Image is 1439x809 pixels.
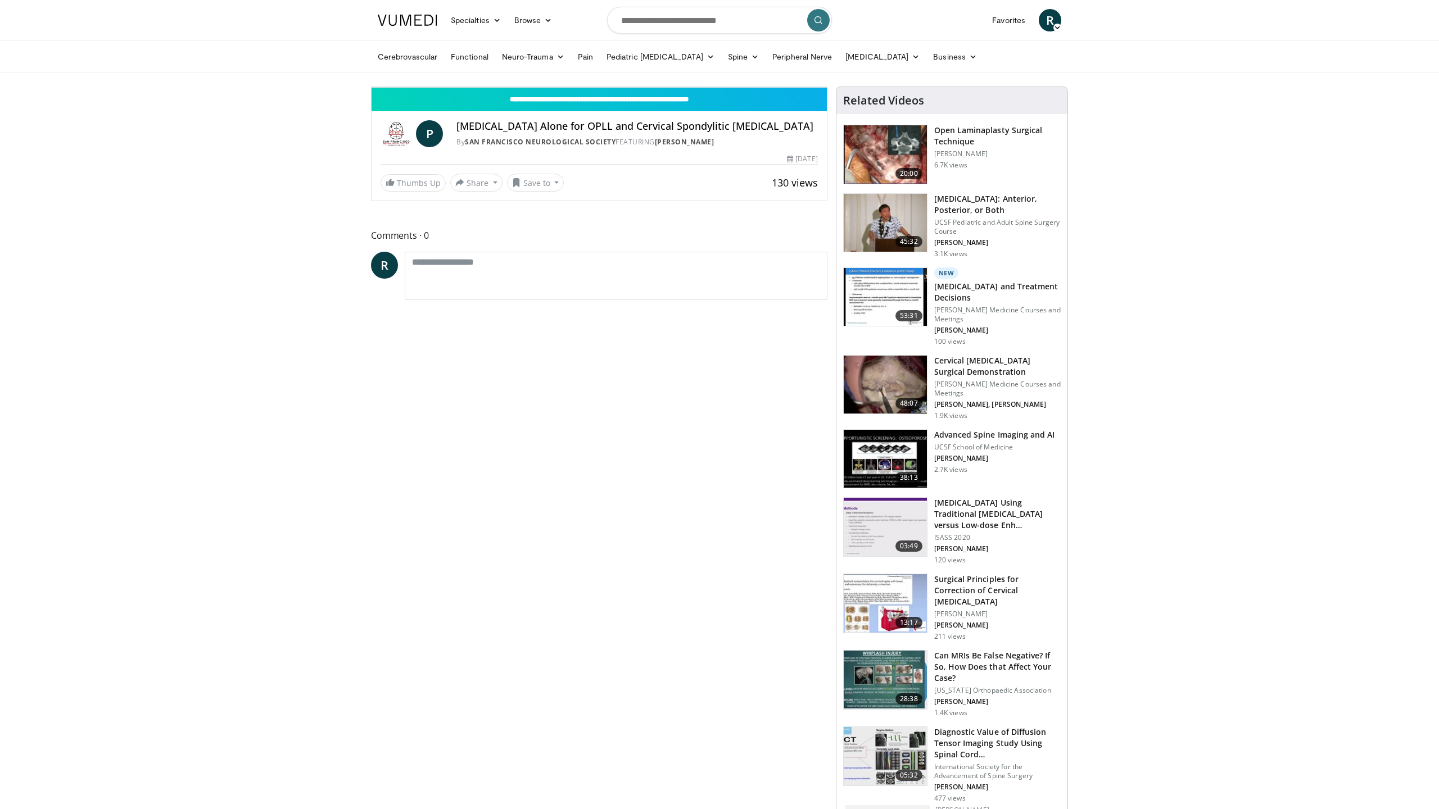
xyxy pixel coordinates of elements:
img: San Francisco Neurological Society [381,120,411,147]
h4: Related Videos [843,94,924,107]
span: 28:38 [895,693,922,705]
p: [PERSON_NAME], [PERSON_NAME] [934,400,1061,409]
p: [PERSON_NAME] [934,544,1061,553]
p: [PERSON_NAME] Medicine Courses and Meetings [934,380,1061,398]
p: [US_STATE] Orthopaedic Association [934,686,1061,695]
p: 1.9K views [934,411,967,420]
a: 20:00 Open Laminaplasty Surgical Technique [PERSON_NAME] 6.7K views [843,125,1061,184]
p: [PERSON_NAME] [934,326,1061,335]
a: Thumbs Up [381,174,446,192]
a: R [371,252,398,279]
a: Neuro-Trauma [495,46,571,68]
h3: Advanced Spine Imaging and AI [934,429,1055,440]
a: 45:32 [MEDICAL_DATA]: Anterior, Posterior, or Both UCSF Pediatric and Adult Spine Surgery Course ... [843,193,1061,258]
p: ISASS 2020 [934,533,1061,542]
p: New [934,267,959,279]
p: [PERSON_NAME] [934,610,1061,619]
a: Functional [444,46,495,68]
p: 6.7K views [934,161,967,170]
p: [PERSON_NAME] [934,238,1061,247]
img: 39881e2b-1492-44db-9479-cec6abaf7e70.150x105_q85_crop-smart_upscale.jpg [844,194,927,252]
img: ad62f1f7-4b46-40e1-881d-2ef3064c38c6.150x105_q85_crop-smart_upscale.jpg [844,727,927,785]
p: [PERSON_NAME] [934,783,1061,792]
h3: [MEDICAL_DATA] Using Traditional [MEDICAL_DATA] versus Low-dose Enh… [934,497,1061,531]
a: 28:38 Can MRIs Be False Negative? If So, How Does that Affect Your Case? [US_STATE] Orthopaedic A... [843,650,1061,717]
span: 05:32 [895,770,922,781]
p: UCSF School of Medicine [934,443,1055,452]
p: 2.7K views [934,465,967,474]
a: 13:17 Surgical Principles for Correction of Cervical [MEDICAL_DATA] [PERSON_NAME] [PERSON_NAME] 2... [843,574,1061,641]
img: 6b20b019-4137-448d-985c-834860bb6a08.150x105_q85_crop-smart_upscale.jpg [844,430,927,488]
h3: Surgical Principles for Correction of Cervical [MEDICAL_DATA] [934,574,1061,607]
a: Browse [508,9,559,31]
div: By FEATURING [456,137,817,147]
h3: Can MRIs Be False Negative? If So, How Does that Affect Your Case? [934,650,1061,684]
p: [PERSON_NAME] [934,697,1061,706]
img: c0793448-acc5-40d2-9340-c7f846490424.150x105_q85_crop-smart_upscale.jpg [844,651,927,709]
p: 3.1K views [934,249,967,258]
video-js: Video Player [372,87,827,88]
p: 120 views [934,556,966,565]
span: Comments 0 [371,228,827,243]
a: Pediatric [MEDICAL_DATA] [600,46,721,68]
span: 13:17 [895,617,922,628]
a: Business [926,46,984,68]
a: Spine [721,46,766,68]
h3: Diagnostic Value of Diffusion Tensor Imaging Study Using Spinal Cord… [934,726,1061,760]
a: [MEDICAL_DATA] [839,46,926,68]
a: 38:13 Advanced Spine Imaging and AI UCSF School of Medicine [PERSON_NAME] 2.7K views [843,429,1061,489]
a: 53:31 New [MEDICAL_DATA] and Treatment Decisions [PERSON_NAME] Medicine Courses and Meetings [PER... [843,267,1061,346]
span: 48:07 [895,398,922,409]
img: c205f83a-d616-415c-8d4a-799a9bc8b05a.150x105_q85_crop-smart_upscale.jpg [844,498,927,556]
p: 100 views [934,337,966,346]
a: Favorites [985,9,1032,31]
p: UCSF Pediatric and Adult Spine Surgery Course [934,218,1061,236]
a: 48:07 Cervical [MEDICAL_DATA] Surgical Demonstration [PERSON_NAME] Medicine Courses and Meetings ... [843,355,1061,420]
img: 37a1ca3d-d002-4404-841e-646848b90b5b.150x105_q85_crop-smart_upscale.jpg [844,268,927,326]
a: Cerebrovascular [371,46,444,68]
button: Save to [507,174,564,192]
span: 20:00 [895,168,922,179]
span: 53:31 [895,310,922,321]
p: 477 views [934,794,966,803]
a: Specialties [444,9,508,31]
div: [DATE] [787,154,817,164]
p: 1.4K views [934,708,967,717]
h3: [MEDICAL_DATA]: Anterior, Posterior, or Both [934,193,1061,216]
p: [PERSON_NAME] Medicine Courses and Meetings [934,306,1061,324]
h4: [MEDICAL_DATA] Alone for OPLL and Cervical Spondylitic [MEDICAL_DATA] [456,120,817,133]
img: 58157025-f9e2-4eaf-bae6-ce946b9fa9fb.150x105_q85_crop-smart_upscale.jpg [844,356,927,414]
span: 38:13 [895,472,922,483]
p: [PERSON_NAME] [934,454,1055,463]
a: 03:49 [MEDICAL_DATA] Using Traditional [MEDICAL_DATA] versus Low-dose Enh… ISASS 2020 [PERSON_NAM... [843,497,1061,565]
h3: Cervical [MEDICAL_DATA] Surgical Demonstration [934,355,1061,378]
img: 52ce3d74-e44a-4cc7-9e4f-f0847deb19e9.150x105_q85_crop-smart_upscale.jpg [844,574,927,633]
a: Pain [571,46,600,68]
h3: [MEDICAL_DATA] and Treatment Decisions [934,281,1061,303]
span: 45:32 [895,236,922,247]
a: P [416,120,443,147]
h3: Open Laminaplasty Surgical Technique [934,125,1061,147]
p: International Society for the Advancement of Spine Surgery [934,762,1061,780]
a: R [1039,9,1061,31]
p: [PERSON_NAME] [934,621,1061,630]
p: 211 views [934,632,966,641]
span: 130 views [772,176,818,189]
a: Peripheral Nerve [766,46,839,68]
span: 03:49 [895,540,922,552]
p: [PERSON_NAME] [934,149,1061,158]
a: [PERSON_NAME] [655,137,714,147]
input: Search topics, interventions [607,7,832,34]
a: San Francisco Neurological Society [465,137,616,147]
button: Share [450,174,503,192]
a: 05:32 Diagnostic Value of Diffusion Tensor Imaging Study Using Spinal Cord… International Society... [843,726,1061,803]
img: VuMedi Logo [378,15,437,26]
img: hell_1.png.150x105_q85_crop-smart_upscale.jpg [844,125,927,184]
